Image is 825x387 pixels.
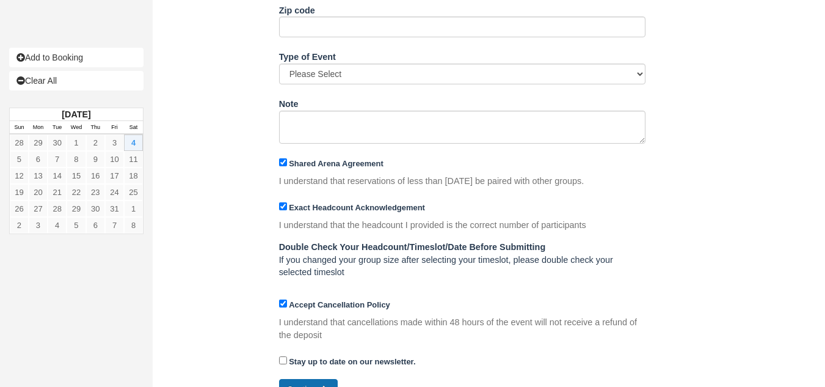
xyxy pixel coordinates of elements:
a: 30 [86,201,105,217]
a: 22 [67,184,85,201]
th: Thu [86,121,105,135]
a: 2 [86,135,105,151]
strong: Accept Cancellation Policy [289,300,390,309]
a: 13 [29,168,48,184]
th: Fri [105,121,124,135]
a: 30 [48,135,67,151]
input: Exact Headcount Acknowledgement [279,202,287,210]
p: I understand that cancellations made within 48 hours of the event will not receive a refund of th... [279,316,645,341]
input: Accept Cancellation Policy [279,300,287,308]
strong: Shared Arena Agreement [289,159,383,168]
a: 17 [105,168,124,184]
a: 12 [10,168,29,184]
a: 23 [86,184,105,201]
a: 1 [67,135,85,151]
a: 1 [124,201,143,217]
a: 18 [124,168,143,184]
a: 7 [105,217,124,234]
a: 5 [10,151,29,168]
a: Add to Booking [9,48,144,67]
select: Please Select [279,64,645,84]
p: If you changed your group size after selecting your timeslot, please double check your selected t... [279,241,645,279]
a: 28 [48,201,67,217]
a: 19 [10,184,29,201]
a: 8 [67,151,85,168]
a: 28 [10,135,29,151]
a: 24 [105,184,124,201]
th: Tue [48,121,67,135]
a: 6 [86,217,105,234]
strong: Stay up to date on our newsletter. [289,357,415,366]
a: 11 [124,151,143,168]
strong: [DATE] [62,109,90,119]
b: Double Check Your Headcount/Timeslot/Date Before Submitting [279,242,546,252]
a: 31 [105,201,124,217]
a: 4 [124,135,143,151]
a: 6 [29,151,48,168]
p: I understand that the headcount I provided is the correct number of participants [279,219,586,232]
p: I understand that reservations of less than [DATE] be paired with other groups. [279,175,584,188]
a: 5 [67,217,85,234]
a: 15 [67,168,85,184]
a: 3 [29,217,48,234]
th: Mon [29,121,48,135]
input: Stay up to date on our newsletter. [279,356,287,364]
a: 27 [29,201,48,217]
a: 8 [124,217,143,234]
a: 25 [124,184,143,201]
label: Type of Event [279,46,336,64]
a: 2 [10,217,29,234]
a: 29 [67,201,85,217]
a: 16 [86,168,105,184]
th: Sun [10,121,29,135]
a: 4 [48,217,67,234]
th: Sat [124,121,143,135]
th: Wed [67,121,85,135]
a: 21 [48,184,67,201]
a: 7 [48,151,67,168]
a: 9 [86,151,105,168]
strong: Exact Headcount Acknowledgement [289,203,425,212]
a: 29 [29,135,48,151]
a: 10 [105,151,124,168]
a: 3 [105,135,124,151]
input: Shared Arena Agreement [279,158,287,166]
a: 14 [48,168,67,184]
a: 20 [29,184,48,201]
a: 26 [10,201,29,217]
a: Clear All [9,71,144,90]
label: Note [279,94,299,111]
